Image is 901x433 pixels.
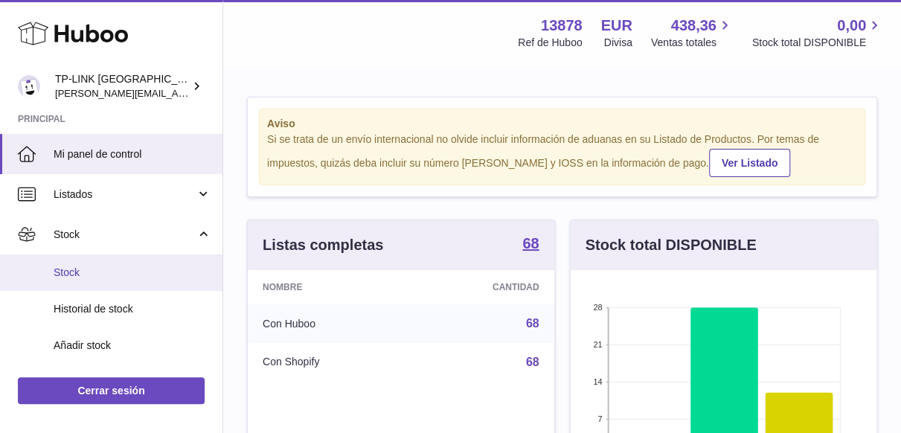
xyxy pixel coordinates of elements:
[593,303,602,312] text: 28
[54,266,211,280] span: Stock
[541,16,583,36] strong: 13878
[526,317,539,330] a: 68
[709,149,790,177] a: Ver Listado
[752,36,883,50] span: Stock total DISPONIBLE
[752,16,883,50] a: 0,00 Stock total DISPONIBLE
[837,16,866,36] span: 0,00
[18,377,205,404] a: Cerrar sesión
[54,228,196,242] span: Stock
[522,236,539,251] strong: 68
[55,72,189,100] div: TP-LINK [GEOGRAPHIC_DATA], SOCIEDAD LIMITADA
[526,356,539,368] a: 68
[267,132,857,177] div: Si se trata de un envío internacional no olvide incluir información de aduanas en su Listado de P...
[18,75,40,97] img: celia.yan@tp-link.com
[671,16,716,36] span: 438,36
[263,235,383,255] h3: Listas completas
[54,187,196,202] span: Listados
[54,339,211,353] span: Añadir stock
[248,304,411,343] td: Con Huboo
[54,302,211,316] span: Historial de stock
[267,117,857,131] strong: Aviso
[593,340,602,349] text: 21
[604,36,632,50] div: Divisa
[54,147,211,161] span: Mi panel de control
[586,235,757,255] h3: Stock total DISPONIBLE
[248,270,411,304] th: Nombre
[651,36,734,50] span: Ventas totales
[593,377,602,386] text: 14
[597,414,602,423] text: 7
[248,343,411,382] td: Con Shopify
[522,236,539,254] a: 68
[411,270,554,304] th: Cantidad
[651,16,734,50] a: 438,36 Ventas totales
[518,36,582,50] div: Ref de Huboo
[601,16,632,36] strong: EUR
[55,87,298,99] span: [PERSON_NAME][EMAIL_ADDRESS][DOMAIN_NAME]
